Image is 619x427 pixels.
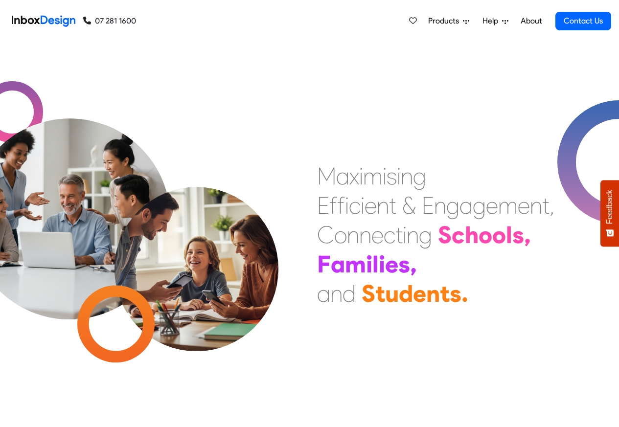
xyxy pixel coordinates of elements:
div: F [317,249,331,279]
div: d [343,279,356,308]
a: Products [424,11,473,31]
div: E [317,191,329,220]
div: t [395,220,403,249]
div: o [479,220,492,249]
div: n [359,220,371,249]
div: g [473,191,486,220]
a: 07 281 1600 [83,15,136,27]
div: n [401,161,413,191]
div: l [372,249,379,279]
div: i [403,220,407,249]
div: n [347,220,359,249]
div: E [422,191,434,220]
div: n [377,191,389,220]
div: n [434,191,446,220]
div: x [349,161,359,191]
div: e [413,279,426,308]
div: g [413,161,426,191]
div: i [359,161,363,191]
div: t [389,191,396,220]
div: C [317,220,334,249]
div: a [336,161,349,191]
div: c [384,220,395,249]
div: h [465,220,479,249]
div: . [461,279,468,308]
div: M [317,161,336,191]
div: m [498,191,518,220]
div: i [361,191,365,220]
span: Feedback [605,190,614,224]
div: l [506,220,512,249]
button: Feedback - Show survey [600,180,619,247]
div: s [387,161,397,191]
div: i [345,191,349,220]
div: i [397,161,401,191]
a: Contact Us [555,12,611,30]
div: i [366,249,372,279]
div: m [363,161,383,191]
div: n [407,220,419,249]
div: e [365,191,377,220]
div: s [512,220,524,249]
div: , [550,191,554,220]
div: a [317,279,330,308]
a: About [518,11,545,31]
div: s [398,249,410,279]
div: i [383,161,387,191]
div: Maximising Efficient & Engagement, Connecting Schools, Families, and Students. [317,161,554,308]
div: o [334,220,347,249]
div: t [542,191,550,220]
div: & [402,191,416,220]
div: n [330,279,343,308]
div: u [385,279,399,308]
div: g [419,220,432,249]
div: d [399,279,413,308]
div: f [337,191,345,220]
span: Help [482,15,502,27]
div: a [459,191,473,220]
div: S [362,279,375,308]
div: e [385,249,398,279]
div: a [331,249,345,279]
div: i [379,249,385,279]
div: c [452,220,465,249]
div: m [345,249,366,279]
div: g [446,191,459,220]
a: Help [479,11,512,31]
div: n [426,279,440,308]
span: Products [428,15,463,27]
div: e [371,220,384,249]
div: t [440,279,450,308]
div: , [410,249,417,279]
div: t [375,279,385,308]
div: o [492,220,506,249]
div: n [530,191,542,220]
div: f [329,191,337,220]
div: S [438,220,452,249]
div: , [524,220,531,249]
div: s [450,279,461,308]
div: c [349,191,361,220]
div: e [486,191,498,220]
img: parents_with_child.png [94,146,299,351]
div: e [518,191,530,220]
